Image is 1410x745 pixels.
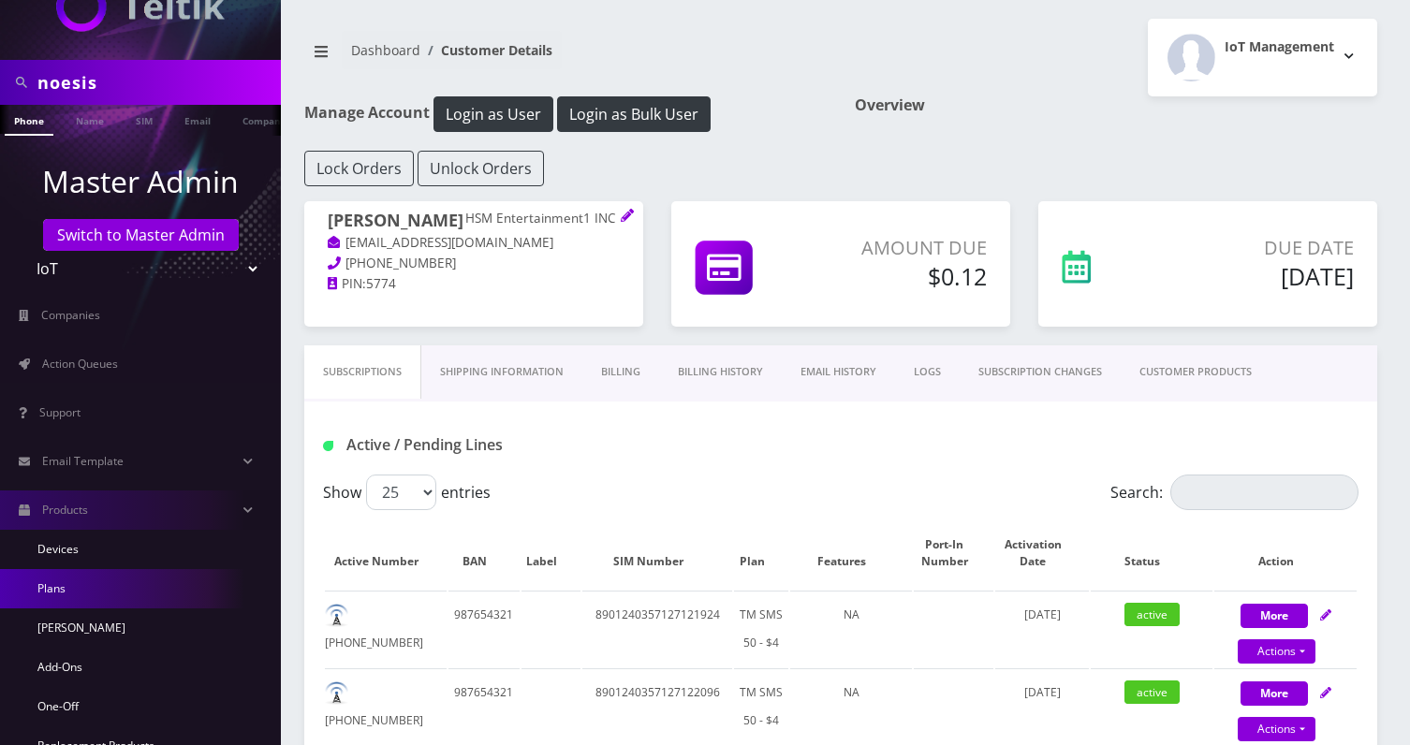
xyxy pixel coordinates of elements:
[304,151,414,186] button: Lock Orders
[41,307,100,323] span: Companies
[855,96,1377,114] h1: Overview
[1124,603,1180,626] span: active
[448,668,520,744] td: 987654321
[42,453,124,469] span: Email Template
[1238,717,1315,741] a: Actions
[325,668,447,744] td: [PHONE_NUMBER]
[304,31,827,84] nav: breadcrumb
[995,518,1089,589] th: Activation Date: activate to sort column ascending
[323,436,650,454] h1: Active / Pending Lines
[960,345,1121,399] a: SUBSCRIPTION CHANGES
[126,105,162,134] a: SIM
[914,518,993,589] th: Port-In Number: activate to sort column ascending
[325,604,348,627] img: default.png
[418,151,544,186] button: Unlock Orders
[521,518,581,589] th: Label: activate to sort column ascending
[734,668,788,744] td: TM SMS 50 - $4
[233,105,296,134] a: Company
[175,105,220,134] a: Email
[734,591,788,666] td: TM SMS 50 - $4
[325,591,447,666] td: [PHONE_NUMBER]
[582,518,732,589] th: SIM Number: activate to sort column ascending
[557,96,711,132] button: Login as Bulk User
[1238,639,1315,664] a: Actions
[895,345,960,399] a: LOGS
[1121,345,1270,399] a: CUSTOMER PRODUCTS
[1241,681,1308,706] button: More
[1214,518,1357,589] th: Action: activate to sort column ascending
[366,475,436,510] select: Showentries
[465,211,620,227] p: HSM Entertainment1 INC
[39,404,81,420] span: Support
[1148,19,1377,96] button: IoT Management
[328,275,366,294] a: PIN:
[1168,234,1354,262] p: Due Date
[1024,684,1061,700] span: [DATE]
[345,255,456,271] span: [PHONE_NUMBER]
[1110,475,1359,510] label: Search:
[304,96,827,132] h1: Manage Account
[351,41,420,59] a: Dashboard
[328,234,553,253] a: [EMAIL_ADDRESS][DOMAIN_NAME]
[582,591,732,666] td: 8901240357127121924
[582,345,659,399] a: Billing
[1124,680,1180,704] span: active
[1225,39,1334,55] h2: IoT Management
[328,211,620,233] h1: [PERSON_NAME]
[430,102,557,123] a: Login as User
[1241,604,1308,628] button: More
[366,275,396,292] span: 5774
[304,345,421,399] a: Subscriptions
[734,518,788,589] th: Plan: activate to sort column ascending
[782,345,895,399] a: EMAIL HISTORY
[42,356,118,372] span: Action Queues
[1170,475,1359,510] input: Search:
[582,668,732,744] td: 8901240357127122096
[5,105,53,136] a: Phone
[325,681,348,705] img: default.png
[1024,606,1061,622] span: [DATE]
[448,591,520,666] td: 987654321
[421,345,582,399] a: Shipping Information
[1091,518,1212,589] th: Status: activate to sort column ascending
[43,219,239,251] a: Switch to Master Admin
[790,518,912,589] th: Features: activate to sort column ascending
[790,591,912,666] td: NA
[659,345,782,399] a: Billing History
[323,441,333,451] img: Active / Pending Lines
[828,234,986,262] p: Amount Due
[433,96,553,132] button: Login as User
[66,105,113,134] a: Name
[37,65,276,100] input: Search in Company
[790,668,912,744] td: NA
[420,40,552,60] li: Customer Details
[323,475,491,510] label: Show entries
[325,518,447,589] th: Active Number: activate to sort column ascending
[448,518,520,589] th: BAN: activate to sort column ascending
[557,102,711,123] a: Login as Bulk User
[42,502,88,518] span: Products
[828,262,986,290] h5: $0.12
[1168,262,1354,290] h5: [DATE]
